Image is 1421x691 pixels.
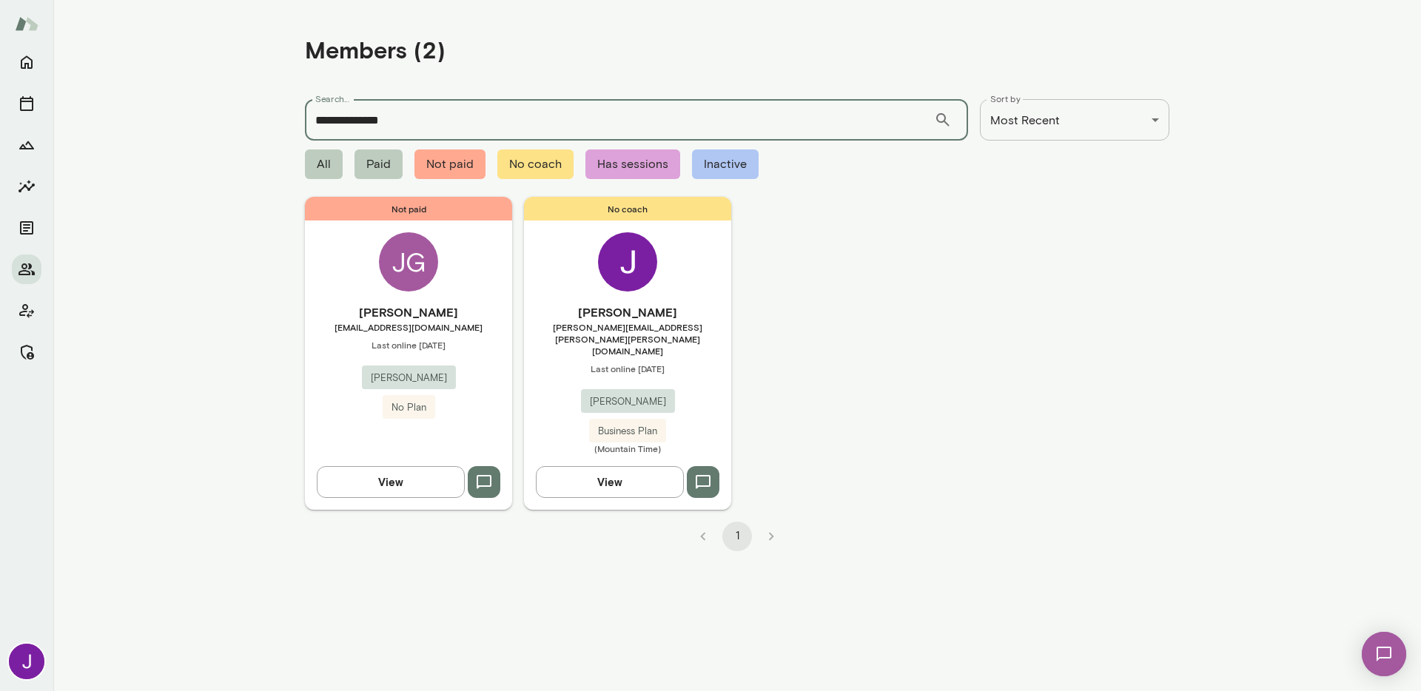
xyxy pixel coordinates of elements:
button: View [317,466,465,497]
span: All [305,149,343,179]
span: Not paid [414,149,486,179]
h6: [PERSON_NAME] [524,303,731,321]
button: Documents [12,213,41,243]
button: Insights [12,172,41,201]
button: View [536,466,684,497]
span: Inactive [692,149,759,179]
button: Members [12,255,41,284]
button: Sessions [12,89,41,118]
span: Not paid [305,197,512,220]
span: [PERSON_NAME] [581,394,675,409]
button: Client app [12,296,41,326]
img: Jocelyn Grodin [598,232,657,291]
span: Paid [355,149,403,179]
span: No coach [524,197,731,220]
span: [EMAIL_ADDRESS][DOMAIN_NAME] [305,321,512,333]
img: Mento [15,10,38,38]
div: pagination [305,510,1169,551]
span: Business Plan [589,424,666,439]
h6: [PERSON_NAME] [305,303,512,321]
span: No coach [497,149,574,179]
div: JG [379,232,438,291]
span: [PERSON_NAME][EMAIL_ADDRESS][PERSON_NAME][PERSON_NAME][DOMAIN_NAME] [524,321,731,357]
img: Jocelyn Grodin [9,644,44,679]
button: Growth Plan [12,130,41,160]
div: Most Recent [980,99,1169,141]
span: [PERSON_NAME] [362,371,456,385]
button: Home [12,47,41,77]
span: Last online [DATE] [305,339,512,351]
button: Manage [12,337,41,367]
span: Has sessions [585,149,680,179]
label: Search... [315,92,349,105]
span: No Plan [383,400,435,415]
label: Sort by [990,92,1021,105]
span: Last online [DATE] [524,363,731,374]
nav: pagination navigation [686,522,788,551]
h4: Members (2) [305,36,446,64]
span: (Mountain Time) [524,442,731,454]
button: page 1 [722,522,752,551]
